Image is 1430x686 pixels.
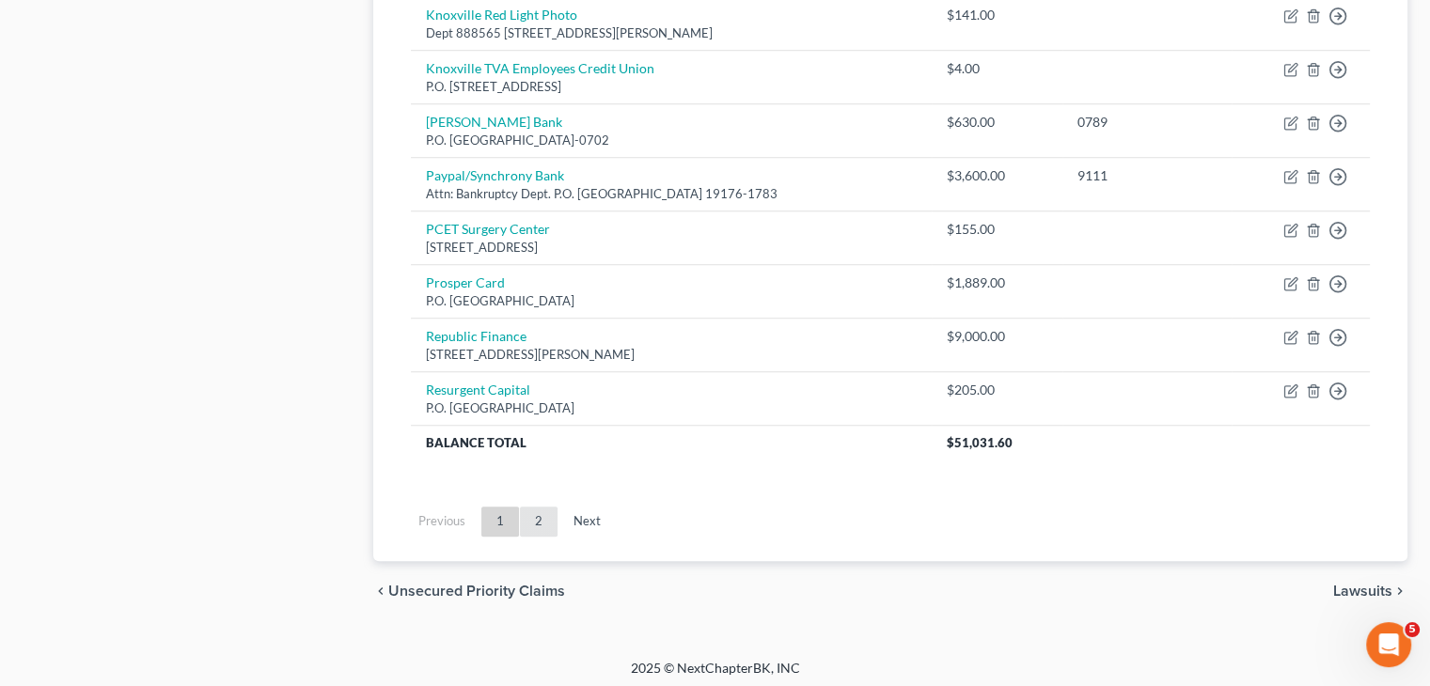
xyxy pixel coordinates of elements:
[426,114,562,130] a: [PERSON_NAME] Bank
[388,584,565,599] span: Unsecured Priority Claims
[1333,584,1392,599] span: Lawsuits
[426,382,530,398] a: Resurgent Capital
[947,273,1047,292] div: $1,889.00
[947,435,1013,450] span: $51,031.60
[426,399,917,417] div: P.O. [GEOGRAPHIC_DATA]
[947,327,1047,346] div: $9,000.00
[426,78,917,96] div: P.O. [STREET_ADDRESS]
[426,221,550,237] a: PCET Surgery Center
[520,507,558,537] a: 2
[947,381,1047,399] div: $205.00
[558,507,616,537] a: Next
[373,584,565,599] button: chevron_left Unsecured Priority Claims
[947,220,1047,239] div: $155.00
[1366,622,1411,667] iframe: Intercom live chat
[426,167,564,183] a: Paypal/Synchrony Bank
[947,166,1047,185] div: $3,600.00
[1333,584,1407,599] button: Lawsuits chevron_right
[426,292,917,310] div: P.O. [GEOGRAPHIC_DATA]
[426,185,917,203] div: Attn: Bankruptcy Dept. P.O. [GEOGRAPHIC_DATA] 19176-1783
[426,328,526,344] a: Republic Finance
[426,24,917,42] div: Dept 888565 [STREET_ADDRESS][PERSON_NAME]
[1077,166,1217,185] div: 9111
[1405,622,1420,637] span: 5
[426,60,654,76] a: Knoxville TVA Employees Credit Union
[947,59,1047,78] div: $4.00
[947,113,1047,132] div: $630.00
[1077,113,1217,132] div: 0789
[947,6,1047,24] div: $141.00
[426,239,917,257] div: [STREET_ADDRESS]
[426,346,917,364] div: [STREET_ADDRESS][PERSON_NAME]
[426,7,577,23] a: Knoxville Red Light Photo
[481,507,519,537] a: 1
[411,425,932,459] th: Balance Total
[426,274,505,290] a: Prosper Card
[373,584,388,599] i: chevron_left
[1392,584,1407,599] i: chevron_right
[426,132,917,149] div: P.O. [GEOGRAPHIC_DATA]-0702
